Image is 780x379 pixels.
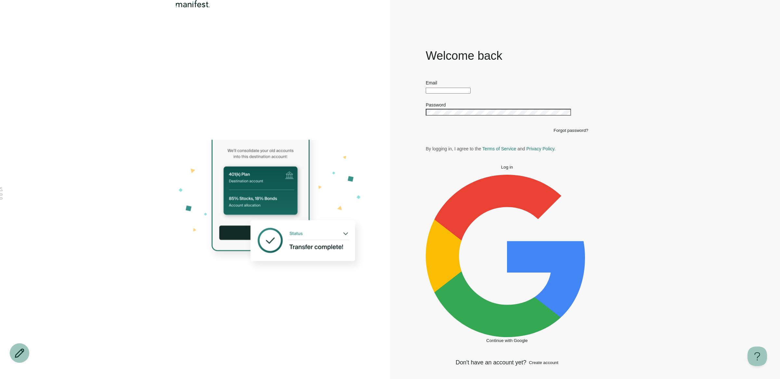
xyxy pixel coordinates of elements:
button: Continue with Google [426,175,588,343]
span: Don't have an account yet? [456,359,526,366]
iframe: Help Scout Beacon - Open [747,347,767,366]
p: By logging in, I agree to the and . [426,146,588,152]
span: Continue with Google [486,338,527,343]
button: Create account [529,360,558,365]
h1: Welcome back [426,48,588,64]
button: Forgot password? [553,128,588,133]
button: Log in [426,165,588,170]
a: Terms of Service [482,146,516,151]
span: Log in [501,165,513,170]
a: Privacy Policy [526,146,554,151]
label: Password [426,102,446,107]
label: Email [426,80,437,85]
